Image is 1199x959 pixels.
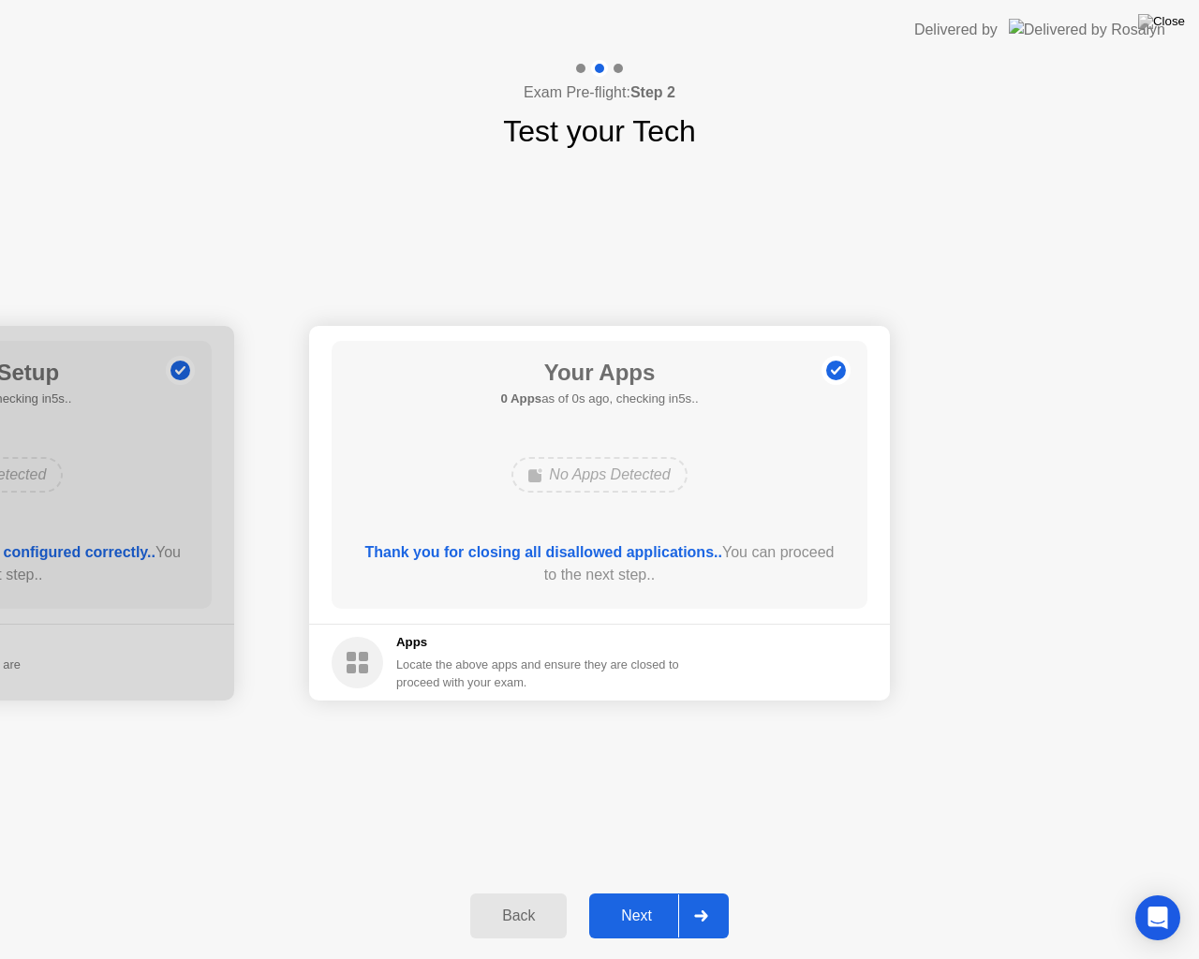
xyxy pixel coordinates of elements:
[589,893,729,938] button: Next
[396,656,680,691] div: Locate the above apps and ensure they are closed to proceed with your exam.
[470,893,567,938] button: Back
[1135,895,1180,940] div: Open Intercom Messenger
[595,907,678,924] div: Next
[630,84,675,100] b: Step 2
[500,390,698,408] h5: as of 0s ago, checking in5s..
[1009,19,1165,40] img: Delivered by Rosalyn
[476,907,561,924] div: Back
[511,457,687,493] div: No Apps Detected
[914,19,998,41] div: Delivered by
[1138,14,1185,29] img: Close
[365,544,722,560] b: Thank you for closing all disallowed applications..
[359,541,841,586] div: You can proceed to the next step..
[524,81,675,104] h4: Exam Pre-flight:
[503,109,696,154] h1: Test your Tech
[500,356,698,390] h1: Your Apps
[500,391,541,406] b: 0 Apps
[396,633,680,652] h5: Apps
